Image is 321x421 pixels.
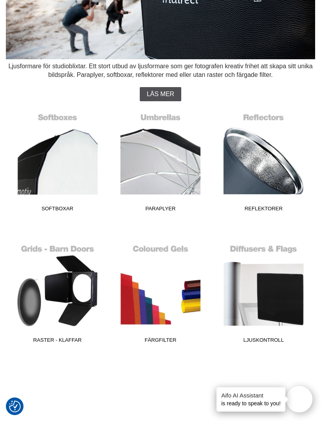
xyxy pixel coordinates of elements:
img: Revisit consent button [9,401,21,412]
span: Softboxar [11,205,104,215]
span: Reflektorer [217,205,310,215]
h4: Aifo AI Assistant [221,391,281,399]
span: Paraplyer [114,205,207,215]
a: Ljuskontroll [217,241,310,346]
button: Samtyckesinställningar [9,399,21,414]
span: Ljuskontroll [217,336,310,347]
span: Färgfilter [114,336,207,347]
a: Softboxar [11,109,104,215]
a: Reflektorer [217,109,310,215]
a: Paraplyer [114,109,207,215]
span: Raster - Klaffar [11,336,104,347]
a: Raster - Klaffar [11,241,104,346]
div: Ljusformare för studioblixtar. Ett stort utbud av ljusformare som ger fotografen kreativ frihet a... [6,62,315,80]
span: Läs mer [147,91,174,98]
a: Färgfilter [114,241,207,346]
div: is ready to speak to you! [216,387,285,412]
